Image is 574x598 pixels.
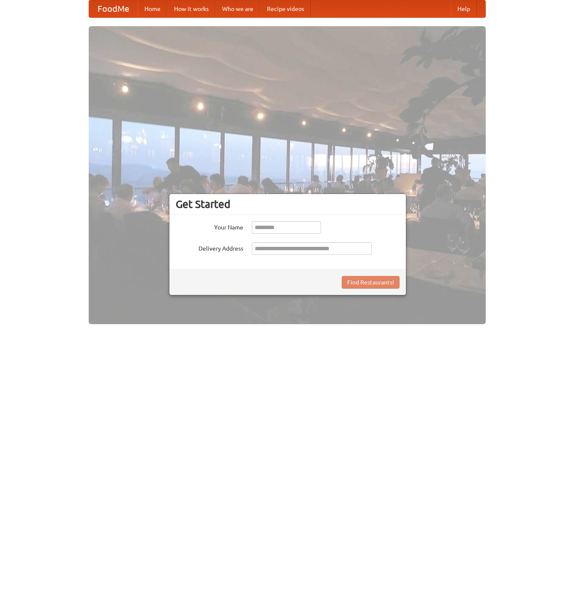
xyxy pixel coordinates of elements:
[260,0,311,17] a: Recipe videos
[89,0,138,17] a: FoodMe
[176,221,243,232] label: Your Name
[342,276,400,289] button: Find Restaurants!
[138,0,167,17] a: Home
[176,242,243,253] label: Delivery Address
[451,0,477,17] a: Help
[176,198,400,210] h3: Get Started
[215,0,260,17] a: Who we are
[167,0,215,17] a: How it works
